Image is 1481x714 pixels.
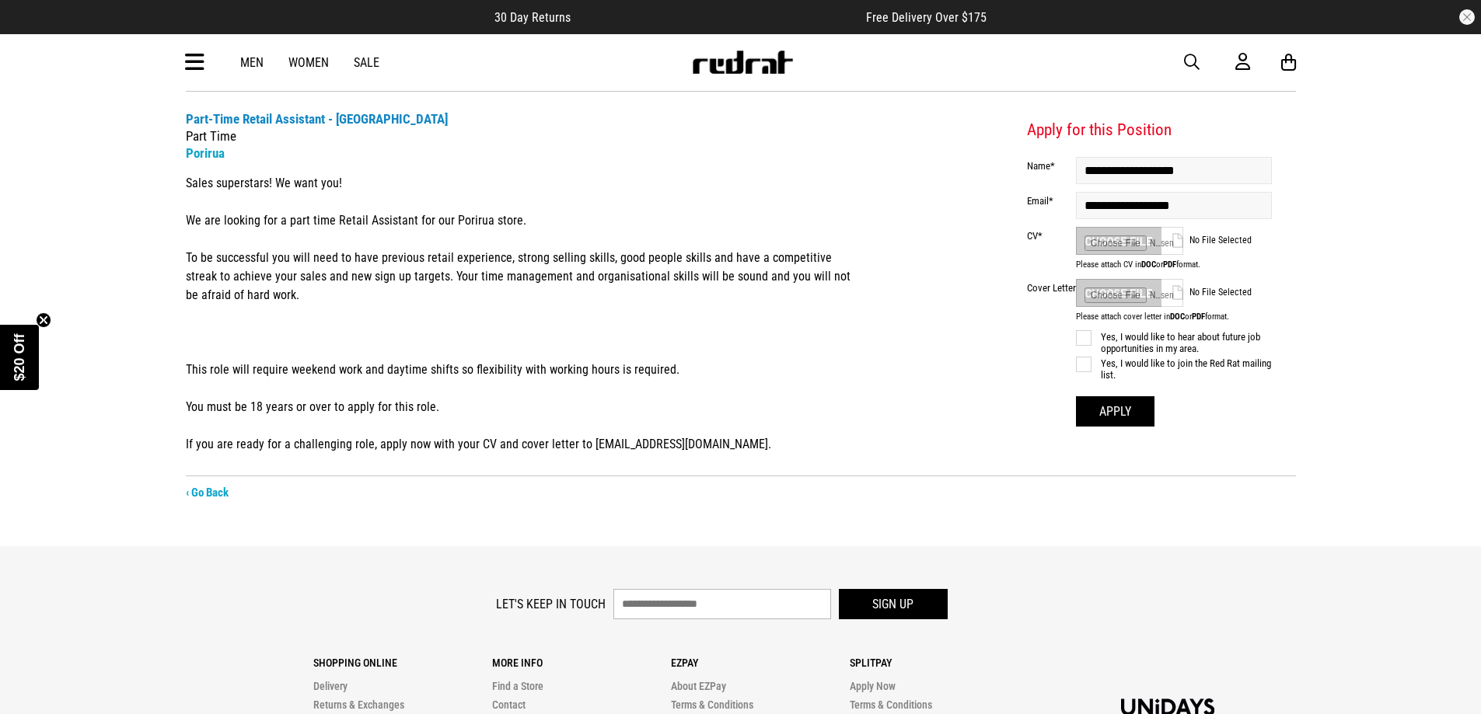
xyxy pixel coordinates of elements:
[1027,160,1076,172] label: Name*
[671,657,850,669] p: Ezpay
[494,10,571,25] span: 30 Day Returns
[850,698,932,711] a: Terms & Conditions
[186,111,448,127] strong: Part-Time Retail Assistant - [GEOGRAPHIC_DATA]
[492,698,526,711] a: Contact
[839,589,948,619] button: Sign up
[1027,282,1076,294] label: Cover Letter
[36,312,51,328] button: Close teaser
[186,486,229,500] a: ‹ Go Back
[866,10,987,25] span: Free Delivery Over $175
[1076,396,1154,427] button: Apply
[1027,120,1273,141] h3: Apply for this Position
[313,698,404,711] a: Returns & Exchanges
[1076,331,1273,354] label: Yes, I would like to hear about future job opportunities in my area.
[1170,312,1185,322] strong: DOC
[496,597,606,611] label: Let's keep in touch
[602,9,835,25] iframe: Customer reviews powered by Trustpilot
[186,110,852,162] h2: Part Time
[671,698,753,711] a: Terms & Conditions
[492,680,543,692] a: Find a Store
[354,55,379,70] a: Sale
[1027,195,1076,207] label: Email*
[1163,259,1176,270] strong: PDF
[1192,312,1205,322] strong: PDF
[288,55,329,70] a: Women
[12,6,59,53] button: Open LiveChat chat widget
[1189,235,1272,246] span: No File Selected
[186,174,852,454] p: Sales superstars! We want you! We are looking for a part time Retail Assistant for our Porirua st...
[186,145,225,161] a: Porirua
[850,680,896,692] a: Apply Now
[313,680,348,692] a: Delivery
[671,680,726,692] a: About EZPay
[492,657,671,669] p: More Info
[850,657,1029,669] p: Splitpay
[240,55,264,70] a: Men
[691,51,794,74] img: Redrat logo
[1076,312,1273,322] span: Please attach cover letter in or format.
[1141,259,1156,270] strong: DOC
[1076,259,1273,270] span: Please attach CV in or format.
[1076,357,1273,381] label: Yes, I would like to join the Red Rat mailing list.
[12,333,27,381] span: $20 Off
[313,657,492,669] p: Shopping Online
[1189,287,1272,298] span: No File Selected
